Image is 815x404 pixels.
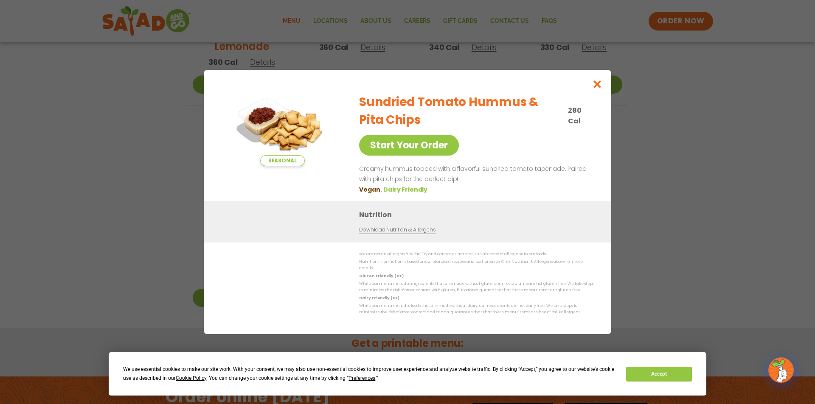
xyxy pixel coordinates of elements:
div: We use essential cookies to make our site work. With your consent, we may also use non-essential ... [123,365,616,383]
button: Close modal [584,70,611,98]
p: We are not an allergen free facility and cannot guarantee the absence of allergens in our foods. [359,251,594,257]
span: Preferences [348,375,375,381]
p: While our menu includes ingredients that are made without gluten, our restaurants are not gluten ... [359,281,594,294]
span: Seasonal [260,155,305,166]
p: Creamy hummus topped with a flavorful sundried tomato tapenade. Paired with pita chips for the pe... [359,164,591,184]
li: Dairy Friendly [383,185,429,194]
strong: Gluten Friendly (GF) [359,273,403,279]
p: Nutrition information is based on our standard recipes and portion sizes. Click Nutrition & Aller... [359,259,594,272]
p: While our menu includes foods that are made without dairy, our restaurants are not dairy free. We... [359,303,594,316]
button: Accept [626,367,691,382]
img: Featured product photo for Sundried Tomato Hummus & Pita Chips [223,87,342,166]
strong: Dairy Friendly (DF) [359,295,399,301]
a: Download Nutrition & Allergens [359,226,436,234]
a: Start Your Order [359,135,459,156]
div: Cookie Consent Prompt [109,352,706,396]
p: 280 Cal [568,105,591,126]
img: wpChatIcon [769,358,793,382]
h2: Sundried Tomato Hummus & Pita Chips [359,93,563,129]
h3: Nutrition [359,209,599,220]
li: Vegan [359,185,383,194]
span: Cookie Policy [176,375,206,381]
